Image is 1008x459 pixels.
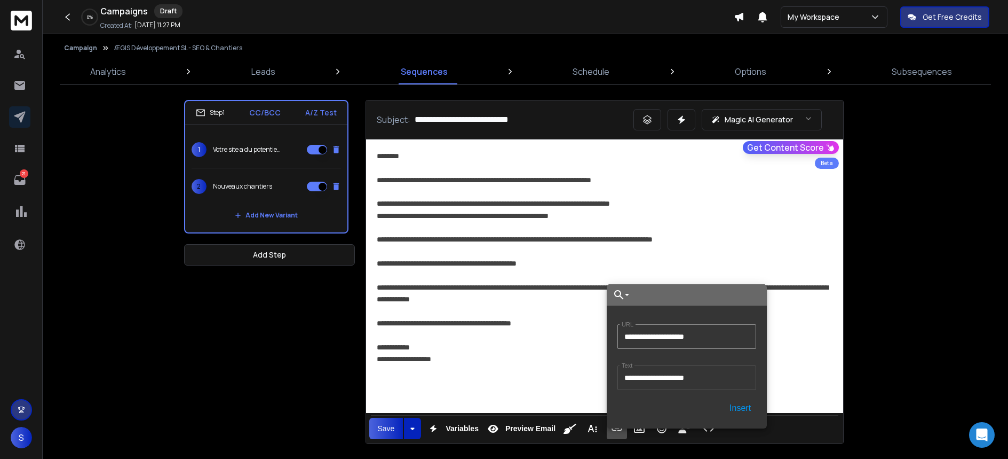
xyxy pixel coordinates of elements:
p: Leads [251,65,275,78]
button: Add Step [184,244,355,266]
p: Nouveaux chantiers [213,182,272,191]
div: Step 1 [196,108,225,118]
div: Open Intercom Messenger [969,422,995,448]
a: Subsequences [885,59,958,84]
button: S [11,427,32,448]
button: Insert [724,399,756,418]
span: Preview Email [503,424,558,433]
p: Get Free Credits [923,12,982,22]
label: URL [620,321,636,328]
a: Options [728,59,773,84]
button: Add New Variant [226,205,306,226]
button: Insert Unsubscribe Link [674,418,694,439]
a: Analytics [84,59,132,84]
p: Analytics [90,65,126,78]
button: Clean HTML [560,418,580,439]
button: Variables [423,418,481,439]
h1: Campaigns [100,5,148,18]
a: 21 [9,169,30,191]
button: Get Content Score [743,141,839,154]
button: Save [369,418,403,439]
div: Beta [815,158,839,169]
button: Choose Link [607,284,631,306]
p: Votre site a du potentiel SEO [213,145,281,154]
p: [DATE] 11:27 PM [134,21,180,29]
button: More Text [582,418,602,439]
a: Leads [245,59,282,84]
div: Draft [154,4,182,18]
span: 2 [192,179,207,194]
p: Options [735,65,766,78]
button: Emoticons [652,418,672,439]
button: Get Free Credits [900,6,989,28]
p: Subsequences [892,65,952,78]
span: Variables [443,424,481,433]
button: Campaign [64,44,97,52]
button: Code View [699,418,719,439]
li: Step1CC/BCCA/Z Test1Votre site a du potentiel SEO2Nouveaux chantiersAdd New Variant [184,100,348,234]
button: Preview Email [483,418,558,439]
p: Magic AI Generator [725,114,793,125]
p: CC/BCC [249,107,281,118]
span: 1 [192,142,207,157]
p: Subject: [377,113,410,126]
label: Text [620,362,634,369]
p: A/Z Test [305,107,337,118]
p: 21 [20,169,28,178]
p: Sequences [401,65,448,78]
p: Created At: [100,21,132,30]
p: 0 % [87,14,93,20]
p: My Workspace [788,12,844,22]
p: Schedule [573,65,609,78]
button: Magic AI Generator [702,109,822,130]
a: Schedule [566,59,616,84]
button: Insert Image (⌘P) [629,418,649,439]
a: Sequences [394,59,454,84]
p: ÆGIS Développement SL - SEO & Chantiers [114,44,242,52]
